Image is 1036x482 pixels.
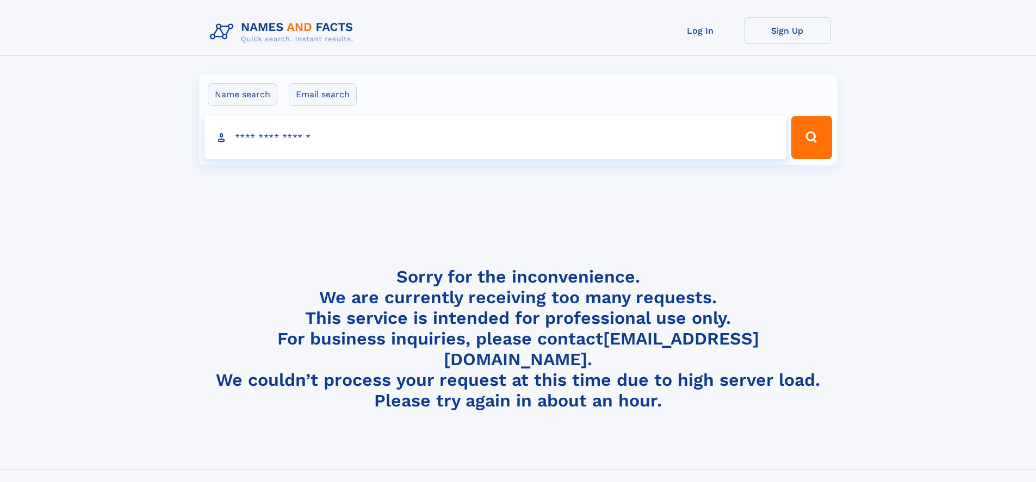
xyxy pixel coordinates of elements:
[289,83,357,106] label: Email search
[206,266,831,411] h4: Sorry for the inconvenience. We are currently receiving too many requests. This service is intend...
[791,116,832,159] button: Search Button
[444,328,759,370] a: [EMAIL_ADDRESS][DOMAIN_NAME]
[206,17,362,47] img: Logo Names and Facts
[657,17,744,44] a: Log In
[204,116,787,159] input: search input
[208,83,277,106] label: Name search
[744,17,831,44] a: Sign Up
